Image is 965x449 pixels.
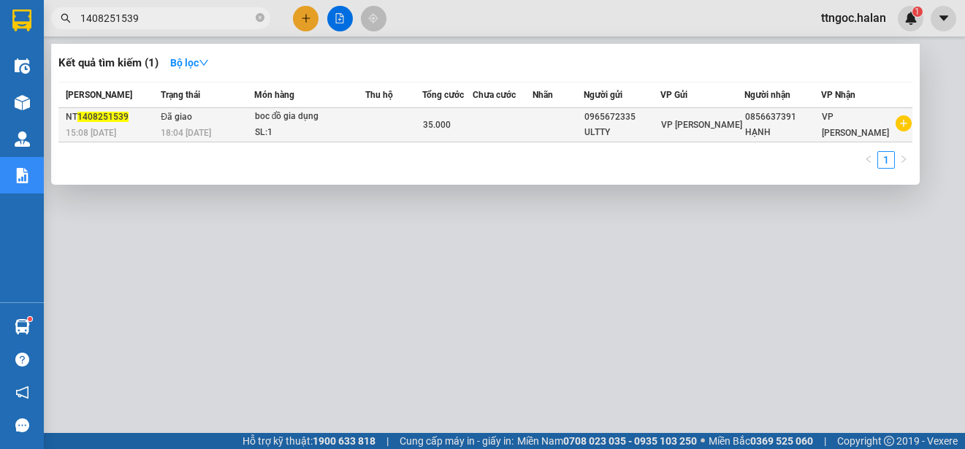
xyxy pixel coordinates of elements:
[423,120,451,130] span: 35.000
[161,112,192,122] span: Đã giao
[61,13,71,23] span: search
[255,109,365,125] div: boc đồ gia dụng
[159,51,221,74] button: Bộ lọcdown
[254,90,294,100] span: Món hàng
[15,58,30,74] img: warehouse-icon
[533,90,553,100] span: Nhãn
[66,128,116,138] span: 15:08 [DATE]
[864,155,873,164] span: left
[15,418,29,432] span: message
[66,90,132,100] span: [PERSON_NAME]
[422,90,464,100] span: Tổng cước
[896,115,912,131] span: plus-circle
[256,12,264,26] span: close-circle
[584,110,660,125] div: 0965672335
[15,95,30,110] img: warehouse-icon
[15,319,30,334] img: warehouse-icon
[365,90,393,100] span: Thu hộ
[255,125,365,141] div: SL: 1
[170,57,209,69] strong: Bộ lọc
[256,13,264,22] span: close-circle
[899,155,908,164] span: right
[822,112,889,138] span: VP [PERSON_NAME]
[80,10,253,26] input: Tìm tên, số ĐT hoặc mã đơn
[28,317,32,321] sup: 1
[584,125,660,140] div: ULTTY
[745,125,820,140] div: HẠNH
[744,90,790,100] span: Người nhận
[15,131,30,147] img: warehouse-icon
[15,168,30,183] img: solution-icon
[584,90,622,100] span: Người gửi
[15,353,29,367] span: question-circle
[199,58,209,68] span: down
[77,112,129,122] span: 1408251539
[660,90,687,100] span: VP Gửi
[878,152,894,168] a: 1
[745,110,820,125] div: 0856637391
[161,128,211,138] span: 18:04 [DATE]
[895,151,912,169] button: right
[15,385,29,399] span: notification
[877,151,895,169] li: 1
[66,110,156,125] div: NT
[161,90,200,100] span: Trạng thái
[860,151,877,169] button: left
[895,151,912,169] li: Next Page
[473,90,516,100] span: Chưa cước
[12,9,31,31] img: logo-vxr
[821,90,855,100] span: VP Nhận
[58,55,159,71] h3: Kết quả tìm kiếm ( 1 )
[661,120,742,130] span: VP [PERSON_NAME]
[860,151,877,169] li: Previous Page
